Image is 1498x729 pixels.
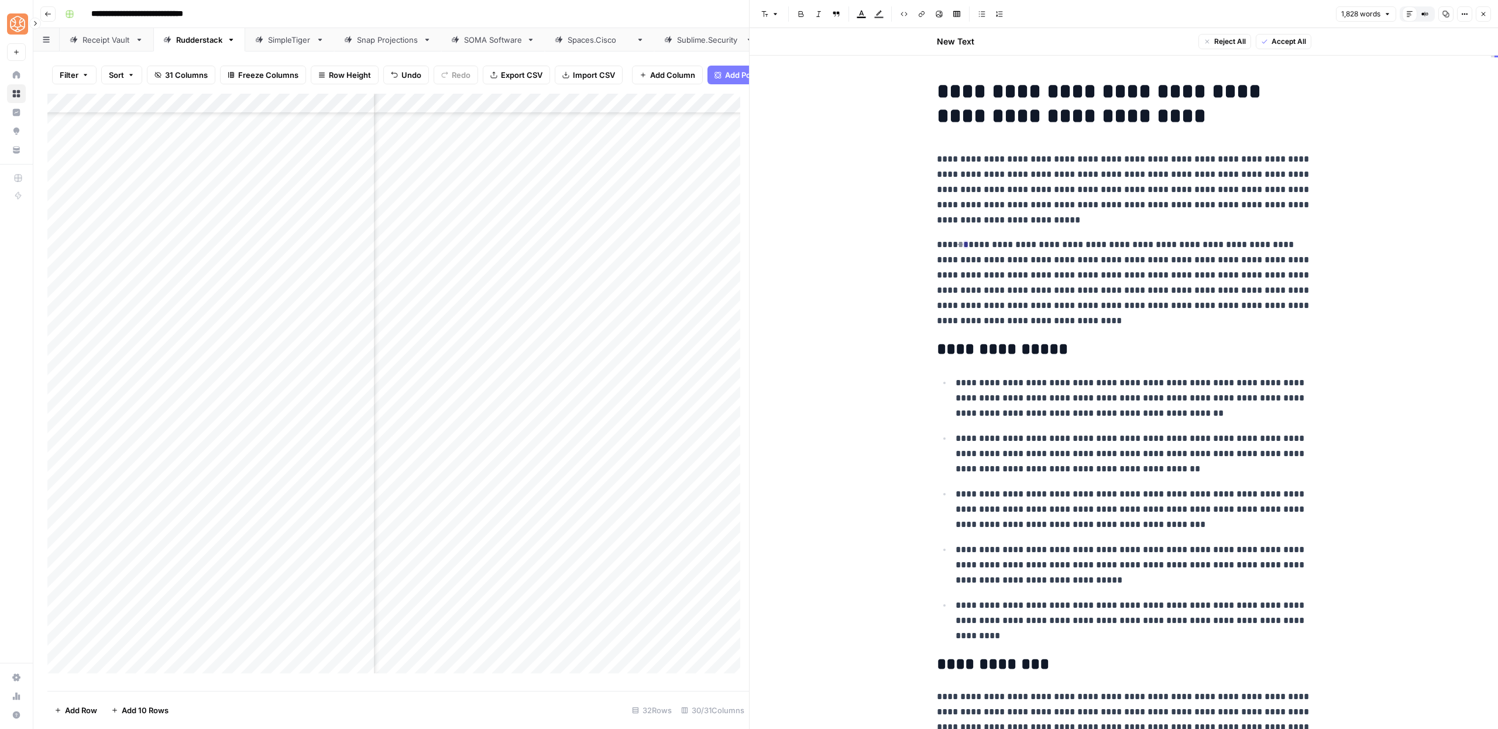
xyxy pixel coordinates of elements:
a: Rudderstack [153,28,245,52]
button: Add Power Agent [707,66,796,84]
span: Row Height [329,69,371,81]
button: 1,828 words [1336,6,1396,22]
a: Opportunities [7,122,26,141]
button: Undo [383,66,429,84]
span: Freeze Columns [238,69,298,81]
a: [DOMAIN_NAME] [654,28,764,52]
button: Add Row [47,701,104,720]
button: Add Column [632,66,703,84]
button: Filter [52,66,97,84]
span: Add 10 Rows [122,704,169,716]
button: Help + Support [7,706,26,724]
img: SimpleTiger Logo [7,13,28,35]
div: 30/31 Columns [676,701,749,720]
button: Freeze Columns [220,66,306,84]
div: Receipt Vault [83,34,130,46]
a: Snap Projections [334,28,441,52]
span: 31 Columns [165,69,208,81]
div: [DOMAIN_NAME] [677,34,741,46]
span: Export CSV [501,69,542,81]
button: Import CSV [555,66,623,84]
a: Settings [7,668,26,687]
button: Export CSV [483,66,550,84]
button: Add 10 Rows [104,701,176,720]
button: Reject All [1198,34,1251,49]
button: Sort [101,66,142,84]
a: Insights [7,103,26,122]
span: Redo [452,69,470,81]
span: Add Power Agent [725,69,789,81]
h2: New Text [937,36,974,47]
span: Sort [109,69,124,81]
a: Receipt Vault [60,28,153,52]
a: Your Data [7,141,26,159]
div: SimpleTiger [268,34,311,46]
div: Snap Projections [357,34,418,46]
button: 31 Columns [147,66,215,84]
div: 32 Rows [627,701,676,720]
button: Accept All [1256,34,1311,49]
button: Redo [434,66,478,84]
span: Accept All [1272,36,1306,47]
span: Import CSV [573,69,615,81]
a: Usage [7,687,26,706]
span: Reject All [1214,36,1246,47]
div: Rudderstack [176,34,222,46]
div: [DOMAIN_NAME] [568,34,631,46]
a: Browse [7,84,26,103]
button: Row Height [311,66,379,84]
span: Add Column [650,69,695,81]
span: Undo [401,69,421,81]
div: SOMA Software [464,34,522,46]
button: Workspace: SimpleTiger [7,9,26,39]
a: Home [7,66,26,84]
a: [DOMAIN_NAME] [545,28,654,52]
a: SOMA Software [441,28,545,52]
a: SimpleTiger [245,28,334,52]
span: Add Row [65,704,97,716]
span: 1,828 words [1341,9,1380,19]
span: Filter [60,69,78,81]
